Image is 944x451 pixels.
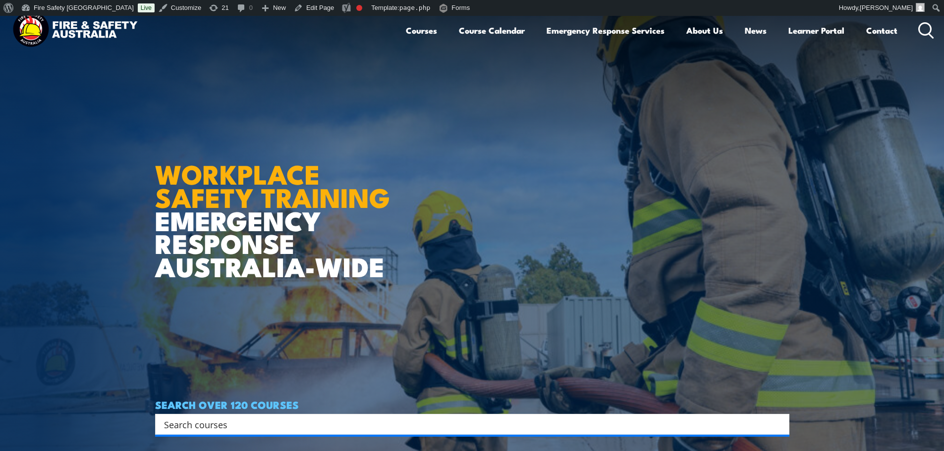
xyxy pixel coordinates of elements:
[860,4,913,11] span: [PERSON_NAME]
[459,17,525,44] a: Course Calendar
[155,399,789,410] h4: SEARCH OVER 120 COURSES
[686,17,723,44] a: About Us
[164,417,768,432] input: Search input
[138,3,155,12] a: Live
[155,137,397,278] h1: EMERGENCY RESPONSE AUSTRALIA-WIDE
[745,17,767,44] a: News
[547,17,665,44] a: Emergency Response Services
[155,152,390,217] strong: WORKPLACE SAFETY TRAINING
[788,17,844,44] a: Learner Portal
[166,417,770,431] form: Search form
[356,5,362,11] div: Needs improvement
[399,4,431,11] span: page.php
[866,17,897,44] a: Contact
[772,417,786,431] button: Search magnifier button
[406,17,437,44] a: Courses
